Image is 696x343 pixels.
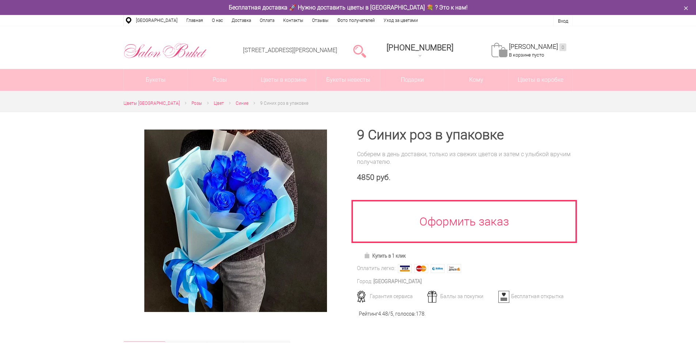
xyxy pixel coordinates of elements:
a: Розы [191,100,202,107]
div: Оплатить легко: [357,265,395,272]
span: Синие [236,101,248,106]
img: 9 Синих роз в упаковке [144,130,327,312]
div: Гарантия сервиса [354,293,426,300]
a: Купить в 1 клик [361,251,409,261]
div: Рейтинг /5, голосов: . [359,310,426,318]
span: 178 [416,311,425,317]
a: [STREET_ADDRESS][PERSON_NAME] [243,47,337,54]
a: О нас [208,15,227,26]
a: Букеты невесты [316,69,380,91]
div: Баллы за покупки [425,293,497,300]
img: Цветы Нижний Новгород [123,41,207,60]
a: Контакты [279,15,308,26]
a: Отзывы [308,15,333,26]
span: Цветы [GEOGRAPHIC_DATA] [123,101,180,106]
span: 4.48 [378,311,388,317]
a: Букеты [124,69,188,91]
a: Главная [182,15,208,26]
img: Яндекс Деньги [447,264,461,273]
a: Цветы [GEOGRAPHIC_DATA] [123,100,180,107]
a: [PHONE_NUMBER] [382,41,458,61]
a: Подарки [380,69,444,91]
a: Цветы в корзине [252,69,316,91]
div: 4850 руб. [357,173,573,182]
span: В корзине пусто [509,52,544,58]
a: Синие [236,100,248,107]
a: Оформить заказ [351,200,577,243]
img: MasterCard [414,264,428,273]
div: Бесплатная открытка [496,293,568,300]
span: [PHONE_NUMBER] [387,43,453,52]
span: Розы [191,101,202,106]
div: Соберем в день доставки, только из свежих цветов и затем с улыбкой вручим получателю. [357,150,573,166]
ins: 0 [559,43,566,51]
a: [GEOGRAPHIC_DATA] [132,15,182,26]
a: Цвет [214,100,224,107]
a: Фото получателей [333,15,379,26]
a: Розы [188,69,252,91]
img: Купить в 1 клик [364,253,372,258]
div: Бесплатная доставка 🚀 Нужно доставить цветы в [GEOGRAPHIC_DATA] 💐 ? Это к нам! [118,4,578,11]
a: Вход [558,18,568,24]
a: Цветы в коробке [509,69,573,91]
a: Увеличить [132,130,339,312]
div: [GEOGRAPHIC_DATA] [373,278,422,285]
h1: 9 Синих роз в упаковке [357,128,573,142]
span: Кому [444,69,508,91]
a: Доставка [227,15,255,26]
a: Уход за цветами [379,15,422,26]
div: Город: [357,278,372,285]
img: Visa [398,264,412,273]
span: Цвет [214,101,224,106]
span: 9 Синих роз в упаковке [260,101,308,106]
img: Webmoney [431,264,445,273]
a: [PERSON_NAME] [509,43,566,51]
a: Оплата [255,15,279,26]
